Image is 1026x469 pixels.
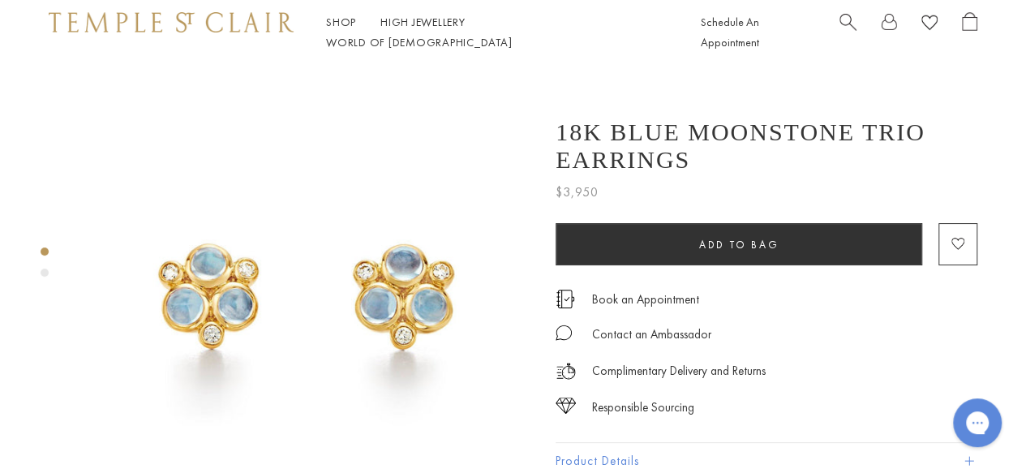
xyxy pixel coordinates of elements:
img: Temple St. Clair [49,12,294,32]
div: Contact an Ambassador [592,325,711,345]
a: View Wishlist [921,12,938,37]
iframe: Gorgias live chat messenger [945,393,1010,453]
a: ShopShop [326,15,356,29]
a: Search [839,12,856,53]
a: Open Shopping Bag [962,12,977,53]
button: Add to bag [556,223,922,265]
img: icon_appointment.svg [556,290,575,308]
h1: 18K Blue Moonstone Trio Earrings [556,118,977,174]
span: Add to bag [699,238,779,252]
img: icon_delivery.svg [556,361,576,381]
a: Book an Appointment [592,290,699,308]
a: Schedule An Appointment [701,15,759,49]
a: High JewelleryHigh Jewellery [380,15,466,29]
div: Responsible Sourcing [592,398,694,418]
a: World of [DEMOGRAPHIC_DATA]World of [DEMOGRAPHIC_DATA] [326,35,512,49]
div: Product gallery navigation [41,243,49,290]
img: MessageIcon-01_2.svg [556,325,572,341]
p: Complimentary Delivery and Returns [592,361,766,381]
nav: Main navigation [326,12,664,53]
span: $3,950 [556,182,599,203]
img: icon_sourcing.svg [556,398,576,414]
